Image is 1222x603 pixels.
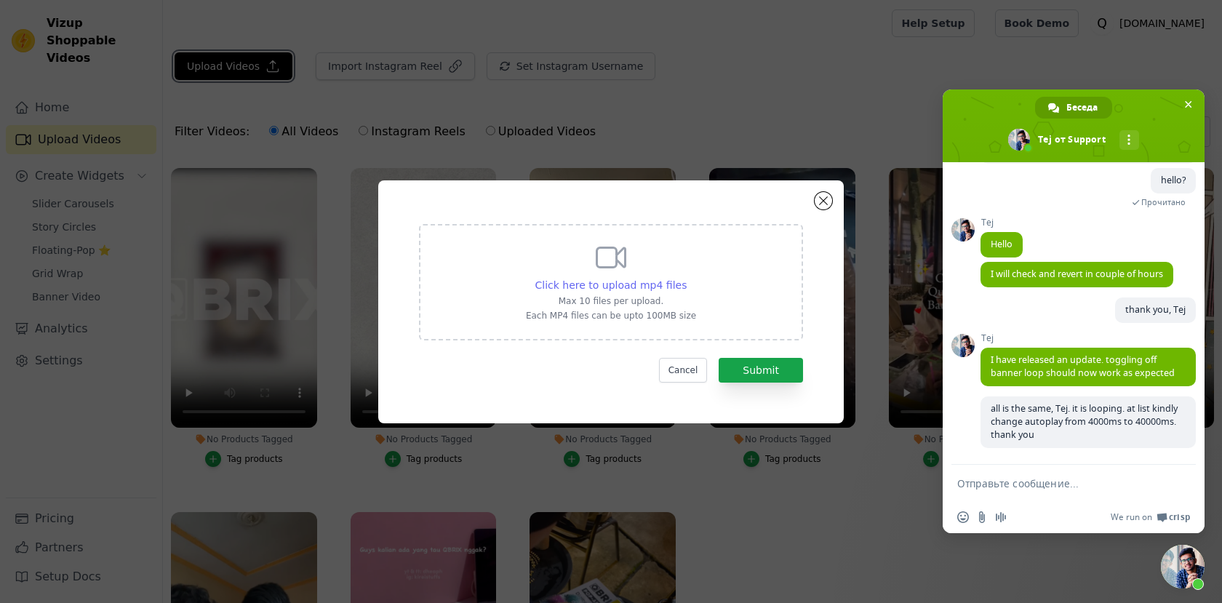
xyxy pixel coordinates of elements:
[1161,545,1205,588] div: Закрыть чат
[1161,174,1186,186] span: hello?
[1125,303,1186,316] span: thank you, Tej
[1066,97,1098,119] span: Беседа
[1141,197,1186,207] span: Прочитано
[991,238,1013,250] span: Hello
[957,477,1158,490] textarea: Отправьте сообщение...
[976,511,988,523] span: Отправить файл
[981,217,1023,228] span: Tej
[957,511,969,523] span: Вставить emoji
[535,279,687,291] span: Click here to upload mp4 files
[526,310,696,322] p: Each MP4 files can be upto 100MB size
[991,268,1163,280] span: I will check and revert in couple of hours
[815,192,832,209] button: Close modal
[1035,97,1112,119] div: Беседа
[1111,511,1190,523] a: We run onCrisp
[1111,511,1152,523] span: We run on
[659,358,708,383] button: Cancel
[981,333,1196,343] span: Tej
[719,358,803,383] button: Submit
[1169,511,1190,523] span: Crisp
[1119,130,1139,150] div: Дополнительные каналы
[995,511,1007,523] span: Запись аудиосообщения
[1181,97,1196,112] span: Закрыть чат
[526,295,696,307] p: Max 10 files per upload.
[991,354,1175,379] span: I have released an update. toggling off banner loop should now work as expected
[991,402,1178,441] span: all is the same, Tej. it is looping. at list kindly change autoplay from 4000ms to 40000ms. thank...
